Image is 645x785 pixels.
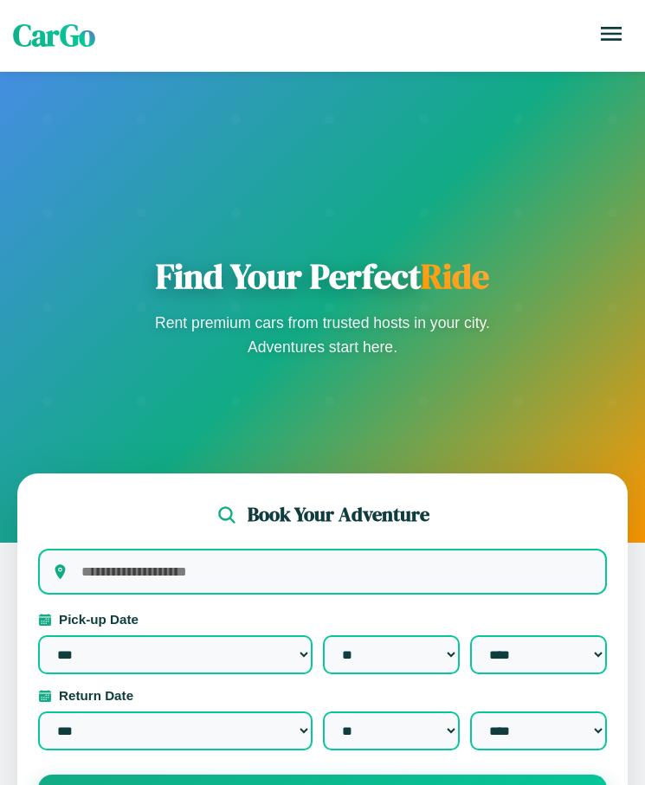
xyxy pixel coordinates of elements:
label: Pick-up Date [38,612,607,627]
p: Rent premium cars from trusted hosts in your city. Adventures start here. [150,311,496,359]
h2: Book Your Adventure [248,501,429,528]
label: Return Date [38,688,607,703]
span: CarGo [13,15,95,56]
span: Ride [421,253,489,299]
h1: Find Your Perfect [150,255,496,297]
